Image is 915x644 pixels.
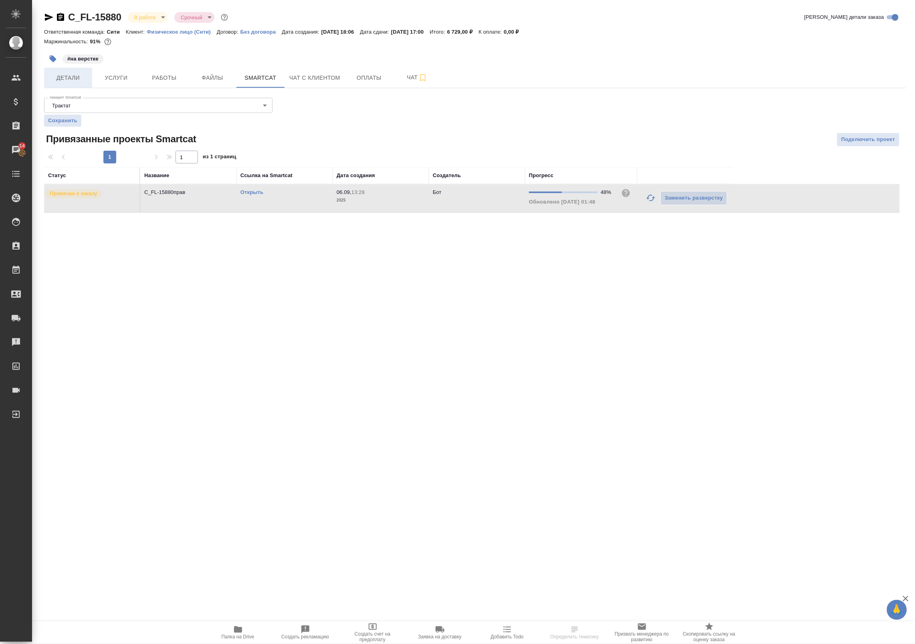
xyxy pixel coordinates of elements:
p: 0,00 ₽ [504,29,525,35]
div: Название [144,172,169,180]
p: Привязан к заказу [50,190,97,198]
p: #на верстке [67,55,99,63]
div: Прогресс [529,172,553,180]
span: 14 [14,142,30,150]
span: Подключить проект [841,135,895,144]
div: В работе [174,12,214,23]
p: Ответственная команда: [44,29,107,35]
a: Физическое лицо (Сити) [147,28,217,35]
p: C_FL-15880прав [144,188,232,196]
div: Ссылка на Smartcat [240,172,293,180]
p: 13:28 [351,189,365,195]
a: Открыть [240,189,263,195]
span: Smartcat [241,73,280,83]
span: Работы [145,73,184,83]
p: Маржинальность: [44,38,90,44]
p: Сити [107,29,126,35]
p: [DATE] 17:00 [391,29,430,35]
button: Добавить тэг [44,50,62,68]
div: 48% [601,188,615,196]
p: [DATE] 18:06 [321,29,360,35]
div: Трактат [44,98,273,113]
button: Заменить разверстку [660,191,727,205]
span: Оплаты [350,73,388,83]
button: Скопировать ссылку для ЯМессенджера [44,12,54,22]
div: Создатель [433,172,461,180]
button: Сохранить [44,115,81,127]
a: C_FL-15880 [68,12,121,22]
span: 🙏 [890,602,904,618]
p: 6 729,00 ₽ [447,29,479,35]
span: Привязанные проекты Smartcat [44,133,196,145]
button: Обновить прогресс [641,188,660,208]
button: 🙏 [887,600,907,620]
p: 91% [90,38,102,44]
div: Статус [48,172,66,180]
p: К оплате: [479,29,504,35]
p: Физическое лицо (Сити) [147,29,217,35]
span: Чат [398,73,436,83]
svg: Подписаться [418,73,428,83]
button: 515.00 RUB; [103,36,113,47]
p: 2025 [337,196,425,204]
a: Без договора [240,28,282,35]
div: В работе [128,12,168,23]
button: В работе [132,14,158,21]
p: Клиент: [126,29,147,35]
div: Дата создания [337,172,375,180]
span: на верстке [62,55,104,62]
span: Файлы [193,73,232,83]
button: Срочный [178,14,205,21]
p: Дата создания: [282,29,321,35]
p: 06.09, [337,189,351,195]
button: Скопировать ссылку [56,12,65,22]
a: 14 [2,140,30,160]
span: из 1 страниц [203,152,236,164]
span: Заменить разверстку [665,194,723,203]
span: Чат с клиентом [289,73,340,83]
button: Доп статусы указывают на важность/срочность заказа [219,12,230,22]
p: Без договора [240,29,282,35]
span: Услуги [97,73,135,83]
p: Итого: [430,29,447,35]
p: Бот [433,189,442,195]
p: Договор: [217,29,240,35]
span: [PERSON_NAME] детали заказа [804,13,884,21]
span: Сохранить [48,117,77,125]
p: Дата сдачи: [360,29,391,35]
button: Подключить проект [837,133,900,147]
button: Трактат [50,102,73,109]
span: Детали [49,73,87,83]
span: Обновлено [DATE] 01:48 [529,199,596,205]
